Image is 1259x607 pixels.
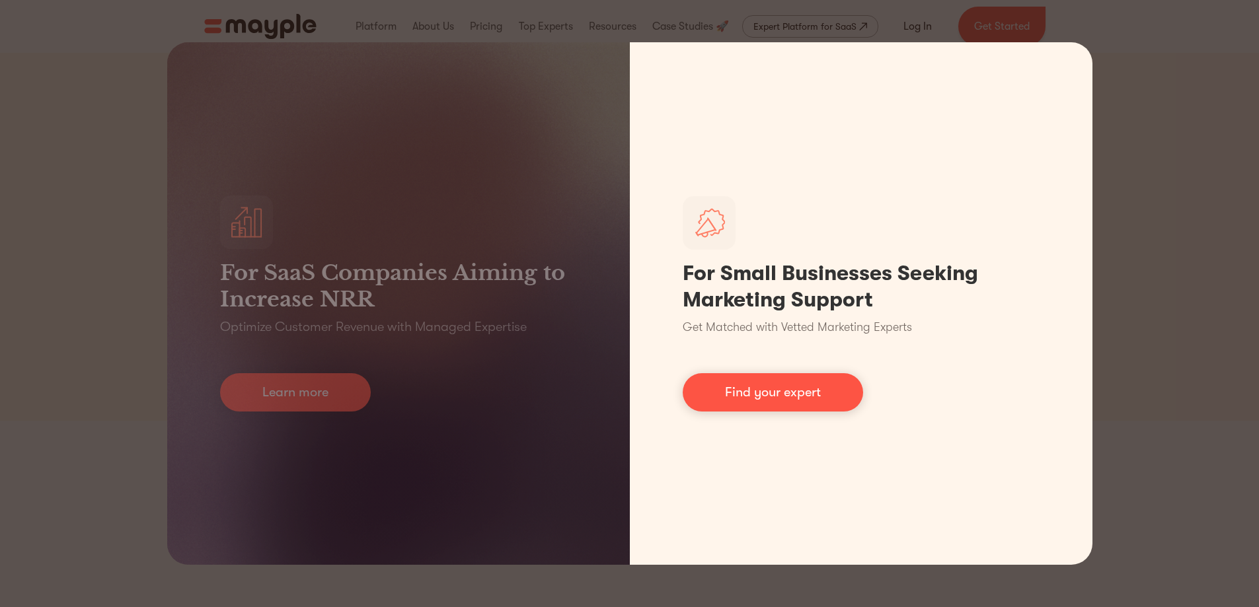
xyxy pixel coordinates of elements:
[220,318,527,336] p: Optimize Customer Revenue with Managed Expertise
[683,373,863,411] a: Find your expert
[220,260,577,312] h3: For SaaS Companies Aiming to Increase NRR
[683,260,1040,313] h1: For Small Businesses Seeking Marketing Support
[220,373,371,411] a: Learn more
[683,318,912,336] p: Get Matched with Vetted Marketing Experts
